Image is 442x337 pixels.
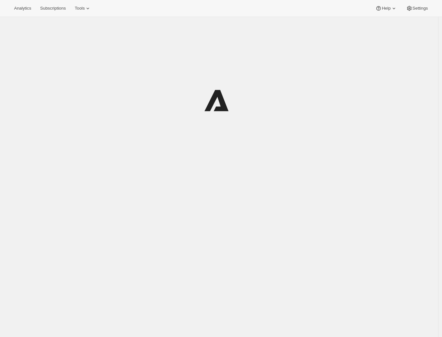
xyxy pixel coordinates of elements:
button: Subscriptions [36,4,70,13]
button: Tools [71,4,95,13]
button: Settings [402,4,432,13]
span: Help [382,6,390,11]
span: Settings [413,6,428,11]
span: Subscriptions [40,6,66,11]
span: Tools [75,6,85,11]
span: Analytics [14,6,31,11]
button: Help [371,4,401,13]
button: Analytics [10,4,35,13]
